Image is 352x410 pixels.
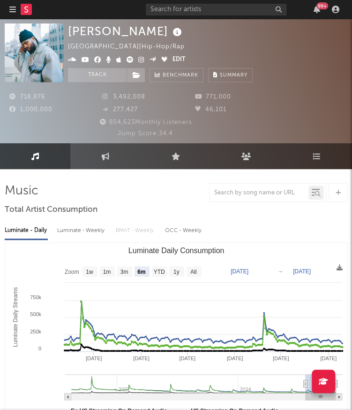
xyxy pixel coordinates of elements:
text: Luminate Daily Streams [12,287,19,347]
span: 771,000 [195,94,231,100]
div: OCC - Weekly [165,223,202,239]
text: 250k [30,329,41,334]
div: 99 + [316,2,328,9]
text: [DATE] [320,356,337,361]
span: 3,492,008 [102,94,145,100]
a: Benchmark [150,68,203,82]
input: Search for artists [146,4,286,15]
span: 718,876 [9,94,45,100]
text: 1y [173,269,180,275]
text: [DATE] [86,356,102,361]
span: 46,101 [195,107,226,113]
text: 0 [38,346,41,351]
text: [DATE] [273,356,289,361]
text: Luminate Daily Consumption [128,247,225,255]
text: 1m [103,269,111,275]
div: [PERSON_NAME] [68,23,184,39]
text: [DATE] [133,356,150,361]
span: Total Artist Consumption [5,204,97,216]
text: [DATE] [179,356,195,361]
text: → [277,268,283,275]
input: Search by song name or URL [210,189,308,197]
div: [GEOGRAPHIC_DATA] | Hip-Hop/Rap [68,41,195,53]
text: 1w [86,269,93,275]
text: All [190,269,196,275]
text: 3m [120,269,128,275]
text: YTD [154,269,165,275]
text: 6m [137,269,145,275]
text: [DATE] [293,268,311,275]
span: 277,427 [102,107,138,113]
button: Summary [208,68,253,82]
div: Luminate - Weekly [57,223,106,239]
text: [DATE] [227,356,243,361]
button: 99+ [314,6,320,13]
span: Benchmark [163,70,198,81]
button: Edit [172,54,185,66]
text: 750k [30,294,41,300]
span: Jump Score: 34.4 [118,131,173,137]
text: [DATE] [231,268,248,275]
span: 1,000,000 [9,107,52,113]
text: Zoom [65,269,79,275]
button: Track [68,68,127,82]
div: Luminate - Daily [5,223,48,239]
text: 500k [30,311,41,317]
span: 854,623 Monthly Listeners [98,119,192,125]
span: Summary [220,73,247,78]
